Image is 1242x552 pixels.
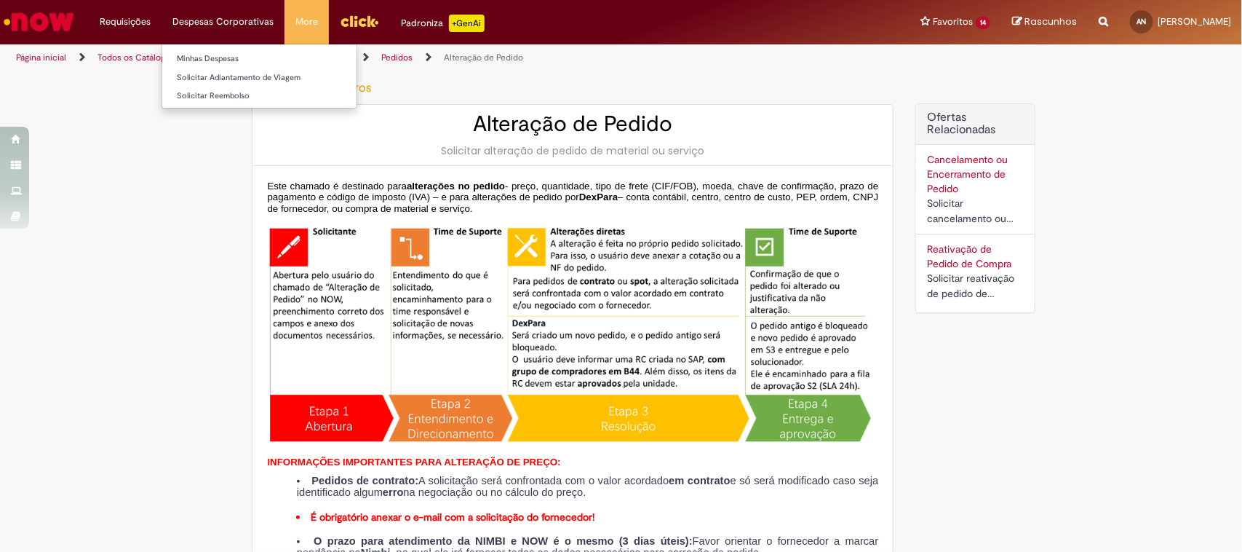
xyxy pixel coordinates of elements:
div: Solicitar alteração de pedido de material ou serviço [267,143,878,158]
div: Solicitar reativação de pedido de compra cancelado ou bloqueado. [927,271,1024,301]
a: Minhas Despesas [162,51,357,67]
span: Requisições [100,15,151,29]
a: Cancelamento ou Encerramento de Pedido [927,153,1008,195]
span: alterações no pedido [407,181,505,192]
span: DexPara [579,192,618,202]
span: AN [1137,17,1147,26]
li: A solicitação será confrontada com o valor acordado e só será modificado caso seja identificado a... [297,476,879,498]
span: Este chamado é destinado para [267,181,407,192]
strong: O prazo para atendimento da NIMBI e NOW é o mesmo (3 dias úteis): [314,535,693,547]
a: Reativação de Pedido de Compra [927,243,1011,270]
strong: em contrato [669,475,730,486]
span: – conta contábil, centro, centro de custo, PEP, ordem, CNPJ de fornecedor, ou compra de material ... [267,192,878,214]
span: Rascunhos [1024,15,1077,28]
span: More [295,15,318,29]
img: click_logo_yellow_360x200.png [340,10,379,32]
div: Solicitar cancelamento ou encerramento de Pedido. [927,196,1024,226]
h2: Ofertas Relacionadas [927,111,1024,137]
span: INFORMAÇÕES IMPORTANTES PARA ALTERAÇÃO DE PREÇO: [267,457,560,468]
span: Despesas Corporativas [172,15,274,29]
a: Página inicial [16,52,66,63]
p: +GenAi [449,15,485,32]
a: Pedidos [381,52,413,63]
a: Alteração de Pedido [444,52,523,63]
strong: É obrigatório anexar o e-mail com a solicitação do fornecedor! [311,510,594,524]
span: - preço, quantidade, tipo de frete (CIF/FOB), moeda, chave de confirmação, prazo de pagamento e c... [267,181,878,203]
a: Solicitar Reembolso [162,88,357,104]
span: [PERSON_NAME] [1158,15,1231,28]
div: Ofertas Relacionadas [915,103,1035,313]
strong: Pedidos de contrato: [311,475,418,486]
ul: Trilhas de página [11,44,817,71]
strong: erro [383,486,404,498]
span: Favoritos [933,15,973,29]
a: Rascunhos [1012,15,1077,29]
div: Padroniza [401,15,485,32]
span: 14 [976,17,990,29]
h2: Alteração de Pedido [267,112,878,136]
a: Solicitar Adiantamento de Viagem [162,70,357,86]
a: Todos os Catálogos [97,52,175,63]
img: ServiceNow [1,7,76,36]
ul: Despesas Corporativas [162,44,357,109]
